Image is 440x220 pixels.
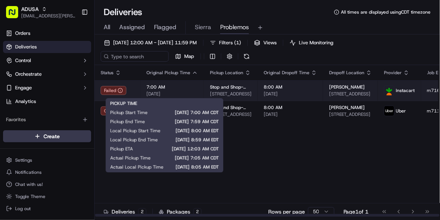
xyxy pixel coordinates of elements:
[72,109,121,117] span: API Documentation
[396,87,415,94] span: Instacart
[15,109,58,117] span: Knowledge Base
[154,23,176,32] span: Flagged
[8,72,21,86] img: 1736555255976-a54dd68f-1ca7-489b-9aae-adbdc363a1c4
[163,155,219,161] span: [DATE] 7:05 AM CDT
[210,105,252,111] span: Stop and Shop-800
[110,109,148,115] span: Pickup Start Time
[101,86,126,95] button: Failed
[15,181,43,187] span: Chat with us!
[101,51,169,62] input: Type to search
[110,119,145,125] span: Pickup End Time
[329,91,372,97] span: [STREET_ADDRESS]
[3,95,91,108] a: Analytics
[160,109,219,115] span: [DATE] 7:00 AM CDT
[146,84,198,90] span: 7:00 AM
[15,57,31,64] span: Control
[3,167,91,178] button: Notifications
[44,133,60,140] span: Create
[110,164,163,170] span: Actual Local Pickup Time
[173,128,219,134] span: [DATE] 8:00 AM EDT
[129,74,138,83] button: Start new chat
[193,208,202,215] div: 2
[329,111,372,117] span: [STREET_ADDRESS]
[21,13,75,19] button: [EMAIL_ADDRESS][PERSON_NAME][DOMAIN_NAME]
[286,37,337,48] button: Live Monitoring
[8,30,138,42] p: Welcome 👋
[329,84,365,90] span: [PERSON_NAME]
[3,82,91,94] button: Engage
[15,84,32,91] span: Engage
[5,106,61,120] a: 📗Knowledge Base
[234,39,241,46] span: ( 1 )
[8,7,23,22] img: Nash
[15,30,30,37] span: Orders
[104,23,110,32] span: All
[26,80,96,86] div: We're available if you need us!
[26,72,124,80] div: Start new chat
[329,105,365,111] span: [PERSON_NAME]
[264,105,317,111] span: 8:00 AM
[145,146,219,152] span: [DATE] 12:03 AM CDT
[15,157,32,163] span: Settings
[146,91,198,97] span: [DATE]
[210,111,252,117] span: [STREET_ADDRESS]
[3,179,91,190] button: Chat with us!
[220,23,249,32] span: Problemos
[15,98,36,105] span: Analytics
[157,119,219,125] span: [DATE] 7:59 AM CDT
[104,6,142,18] h1: Deliveries
[110,100,137,106] span: PICKUP TIME
[113,39,197,46] span: [DATE] 12:00 AM - [DATE] 11:59 PM
[3,27,91,39] a: Orders
[8,110,14,116] div: 📗
[138,208,146,215] div: 2
[184,53,194,60] span: Map
[384,70,402,76] span: Provider
[3,55,91,67] button: Control
[3,114,91,126] div: Favorites
[110,137,158,143] span: Local Pickup End Time
[207,37,244,48] button: Filters(1)
[110,146,133,152] span: Pickup ETA
[384,86,394,95] img: profile_instacart_ahold_partner.png
[384,106,394,116] img: profile_uber_ahold_partner.png
[119,23,145,32] span: Assigned
[344,208,369,215] div: Page 1 of 1
[251,37,280,48] button: Views
[3,191,91,202] button: Toggle Theme
[3,68,91,80] button: Orchestrate
[75,128,92,134] span: Pylon
[15,169,42,175] span: Notifications
[146,70,190,76] span: Original Pickup Time
[61,106,124,120] a: 💻API Documentation
[104,208,146,215] div: Deliveries
[264,111,317,117] span: [DATE]
[3,203,91,214] button: Log out
[15,71,42,78] span: Orchestrate
[210,91,252,97] span: [STREET_ADDRESS]
[264,84,317,90] span: 8:00 AM
[101,106,134,115] button: Canceled
[195,23,211,32] span: Sierra
[21,5,39,13] button: ADUSA
[110,155,151,161] span: Actual Pickup Time
[3,155,91,165] button: Settings
[299,39,333,46] span: Live Monitoring
[264,70,309,76] span: Original Dropoff Time
[101,70,113,76] span: Status
[329,70,364,76] span: Dropoff Location
[219,39,241,46] span: Filters
[264,91,317,97] span: [DATE]
[341,9,431,15] span: All times are displayed using CDT timezone
[64,110,70,116] div: 💻
[176,164,219,170] span: [DATE] 8:05 AM EDT
[15,193,45,200] span: Toggle Theme
[396,108,406,114] span: Uber
[3,41,91,53] a: Deliveries
[101,37,200,48] button: [DATE] 12:00 AM - [DATE] 11:59 PM
[210,84,252,90] span: Stop and Shop-503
